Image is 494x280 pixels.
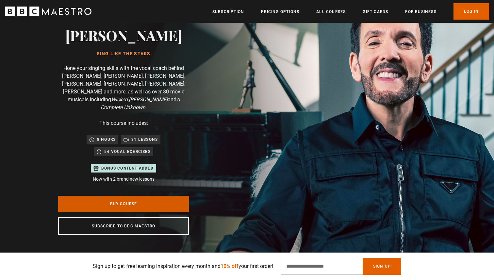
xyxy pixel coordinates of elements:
nav: Primary [212,3,489,20]
p: 54 Vocal Exercises [104,148,151,155]
a: Log In [453,3,489,20]
p: 8 hours [97,136,116,143]
i: [PERSON_NAME] [129,96,168,103]
a: All Courses [316,8,346,15]
a: Buy Course [58,196,189,212]
p: Sign up to get free learning inspiration every month and your first order! [93,262,273,270]
a: Pricing Options [261,8,299,15]
h1: Sing Like the Stars [65,51,182,57]
span: 10% off [221,263,239,269]
a: For business [405,8,436,15]
p: Now with 2 brand new lessons [91,176,156,183]
a: Subscription [212,8,244,15]
p: This course includes: [99,119,148,127]
i: A Complete Unknown [101,96,180,110]
h2: [PERSON_NAME] [65,27,182,43]
p: Hone your singing skills with the vocal coach behind [PERSON_NAME], [PERSON_NAME], [PERSON_NAME],... [58,64,189,111]
button: Sign Up [363,258,401,275]
p: 31 lessons [131,136,158,143]
a: Gift Cards [363,8,388,15]
p: Bonus content added [101,165,154,171]
svg: BBC Maestro [5,7,91,16]
i: Wicked [111,96,128,103]
a: Subscribe to BBC Maestro [58,217,189,235]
